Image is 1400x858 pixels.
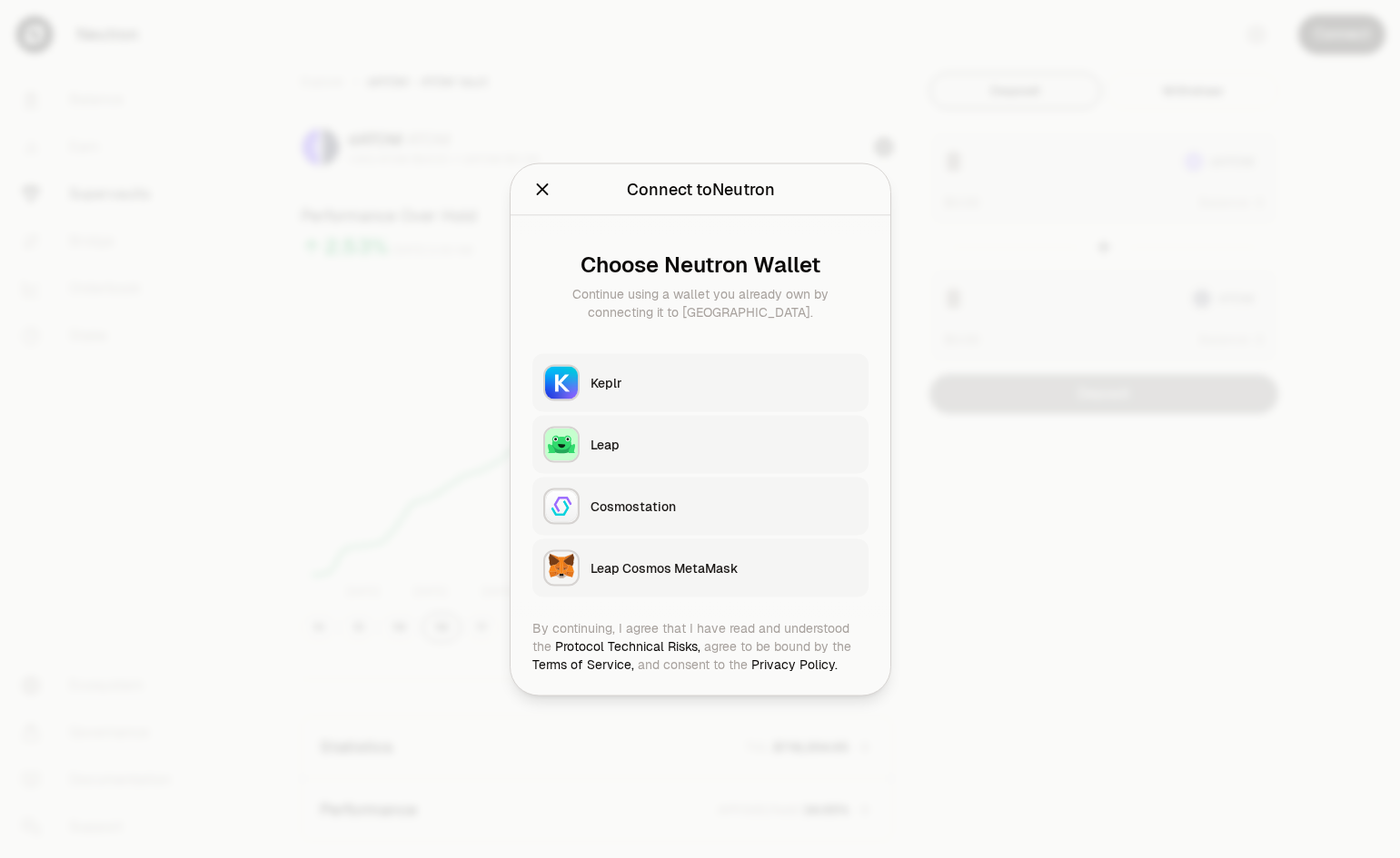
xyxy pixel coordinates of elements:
a: Terms of Service, [532,656,634,672]
div: Cosmostation [591,497,858,515]
button: Close [532,176,552,202]
button: KeplrKeplr [532,353,869,411]
div: Leap [591,435,858,453]
button: CosmostationCosmostation [532,477,869,535]
img: Cosmostation [545,489,578,522]
a: Privacy Policy. [751,656,838,672]
img: Keplr [545,366,578,399]
div: Keplr [591,373,858,391]
div: Connect to Neutron [626,176,774,202]
img: Leap Cosmos MetaMask [545,551,578,584]
button: LeapLeap [532,415,869,473]
div: Leap Cosmos MetaMask [591,558,858,577]
div: Continue using a wallet you already own by connecting it to [GEOGRAPHIC_DATA]. [547,284,854,321]
img: Leap [545,428,578,460]
button: Leap Cosmos MetaMaskLeap Cosmos MetaMask [532,538,869,597]
a: Protocol Technical Risks, [555,637,700,654]
div: Choose Neutron Wallet [547,251,854,277]
div: By continuing, I agree that I have read and understood the agree to be bound by the and consent t... [532,618,869,673]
